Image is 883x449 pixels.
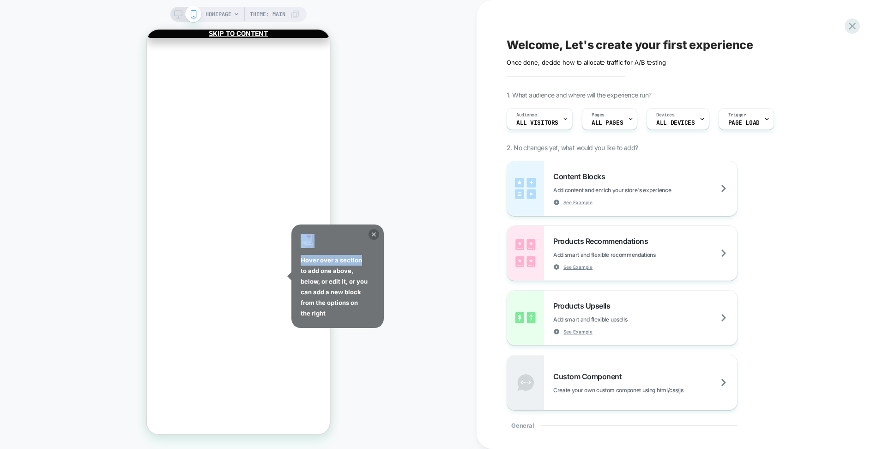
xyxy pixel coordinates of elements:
[553,387,729,394] span: Create your own custom componet using html/css/js
[516,120,558,126] span: All Visitors
[592,120,623,126] span: ALL PAGES
[553,316,673,323] span: Add smart and flexible upsells
[250,7,285,22] span: Theme: MAIN
[728,112,746,118] span: Trigger
[507,410,738,441] div: General
[507,144,638,152] span: 2. No changes yet, what would you like to add?
[553,251,702,258] span: Add smart and flexible recommendations
[516,112,537,118] span: Audience
[553,372,626,381] span: Custom Component
[563,199,593,206] span: See Example
[592,112,605,118] span: Pages
[728,120,760,126] span: Page Load
[553,301,615,310] span: Products Upsells
[553,187,717,194] span: Add content and enrich your store's experience
[563,264,593,270] span: See Example
[563,328,593,335] span: See Example
[656,120,695,126] span: ALL DEVICES
[507,91,651,99] span: 1. What audience and where will the experience run?
[553,172,610,181] span: Content Blocks
[553,237,653,246] span: Products Recommendations
[206,7,231,22] span: HOMEPAGE
[656,112,674,118] span: Devices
